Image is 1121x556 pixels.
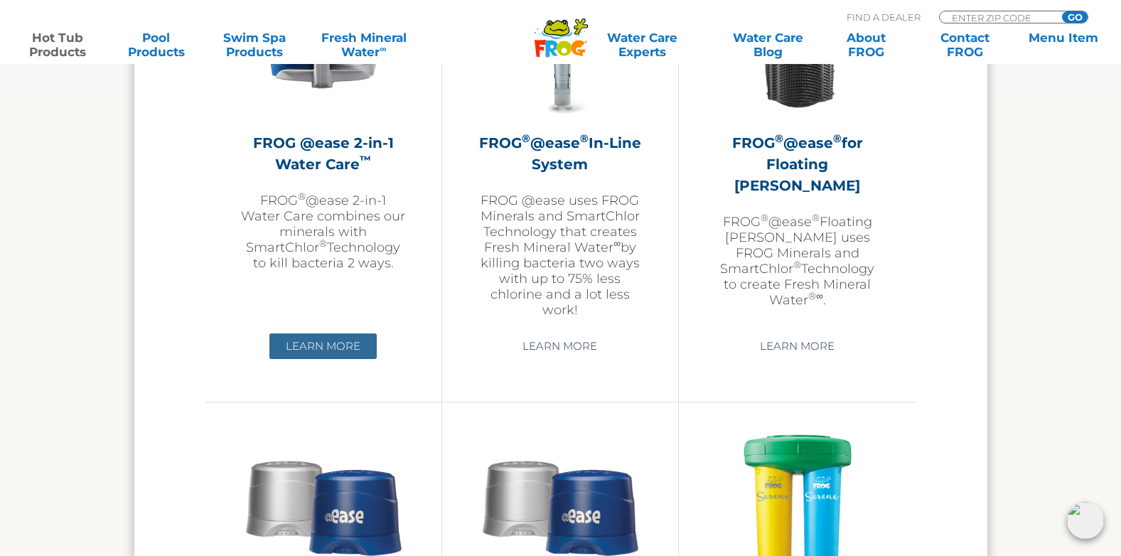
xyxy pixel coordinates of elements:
[816,290,823,301] sup: ∞
[478,193,643,318] p: FROG @ease uses FROG Minerals and SmartChlor Technology that creates Fresh Mineral Water by killi...
[1019,31,1107,59] a: Menu Item
[1062,11,1088,23] input: GO
[714,132,880,196] h2: FROG @ease for Floating [PERSON_NAME]
[1067,502,1104,539] img: openIcon
[822,31,910,59] a: AboutFROG
[613,237,621,249] sup: ∞
[572,31,714,59] a: Water CareExperts
[775,132,783,145] sup: ®
[380,43,386,54] sup: ∞
[506,333,613,359] a: Learn More
[847,11,921,23] p: Find A Dealer
[360,153,371,166] sup: ™
[921,31,1009,59] a: ContactFROG
[241,132,406,175] h2: FROG @ease 2-in-1 Water Care
[522,132,530,145] sup: ®
[309,31,419,59] a: Fresh MineralWater∞
[950,11,1046,23] input: Zip Code Form
[812,212,820,223] sup: ®
[724,31,812,59] a: Water CareBlog
[808,290,816,301] sup: ®
[478,132,643,175] h2: FROG @ease In-Line System
[241,193,406,271] p: FROG @ease 2-in-1 Water Care combines our minerals with SmartChlor Technology to kill bacteria 2 ...
[298,191,306,202] sup: ®
[714,214,880,308] p: FROG @ease Floating [PERSON_NAME] uses FROG Minerals and SmartChlor Technology to create Fresh Mi...
[14,31,102,59] a: Hot TubProducts
[761,212,768,223] sup: ®
[580,132,589,145] sup: ®
[211,31,299,59] a: Swim SpaProducts
[112,31,200,59] a: PoolProducts
[269,333,377,359] a: Learn More
[319,237,327,249] sup: ®
[793,259,801,270] sup: ®
[833,132,842,145] sup: ®
[744,333,851,359] a: Learn More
